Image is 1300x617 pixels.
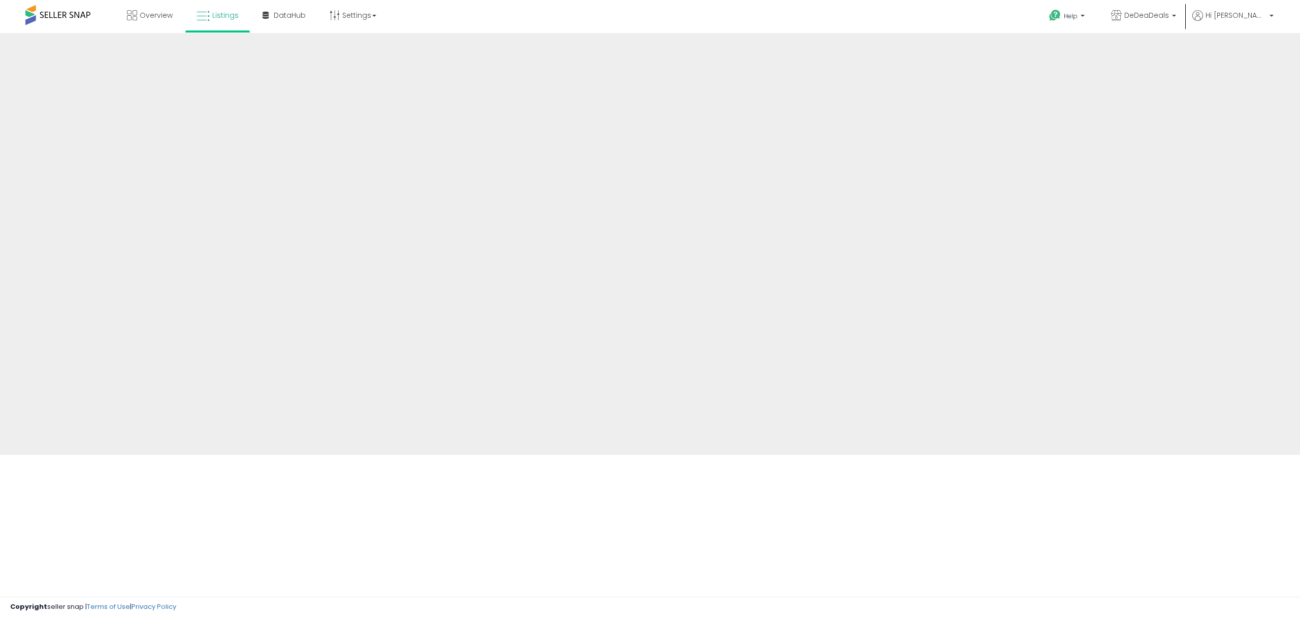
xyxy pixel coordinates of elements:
span: Overview [140,10,173,20]
span: DeDeaDeals [1124,10,1169,20]
span: Help [1064,12,1078,20]
span: DataHub [274,10,306,20]
span: Listings [212,10,239,20]
a: Hi [PERSON_NAME] [1192,10,1274,33]
i: Get Help [1049,9,1061,22]
span: Hi [PERSON_NAME] [1206,10,1266,20]
a: Help [1041,2,1095,33]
